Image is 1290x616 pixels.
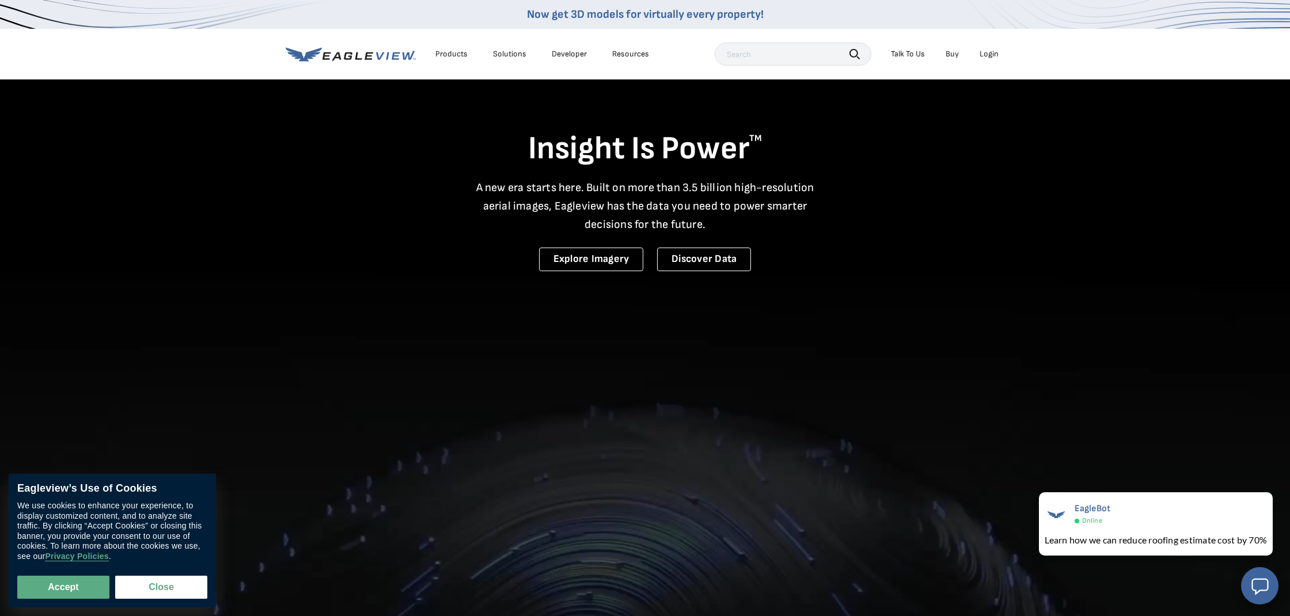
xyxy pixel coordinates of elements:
h1: Insight Is Power [286,129,1004,169]
button: Open chat window [1241,567,1278,604]
div: Learn how we can reduce roofing estimate cost by 70% [1045,533,1267,547]
span: Online [1082,516,1102,525]
a: Now get 3D models for virtually every property! [527,7,764,21]
span: EagleBot [1075,503,1111,514]
a: Privacy Policies [45,552,108,561]
p: A new era starts here. Built on more than 3.5 billion high-resolution aerial images, Eagleview ha... [469,178,821,234]
div: We use cookies to enhance your experience, to display customized content, and to analyze site tra... [17,501,207,561]
div: Login [980,49,999,59]
div: Eagleview’s Use of Cookies [17,482,207,495]
button: Accept [17,576,109,599]
a: Discover Data [657,248,751,271]
img: EagleBot [1045,503,1068,526]
button: Close [115,576,207,599]
a: Explore Imagery [539,248,644,271]
div: Talk To Us [891,49,925,59]
div: Resources [612,49,649,59]
div: Products [435,49,468,59]
a: Buy [946,49,959,59]
div: Solutions [493,49,526,59]
a: Developer [552,49,587,59]
input: Search [715,43,871,66]
sup: TM [749,133,762,144]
